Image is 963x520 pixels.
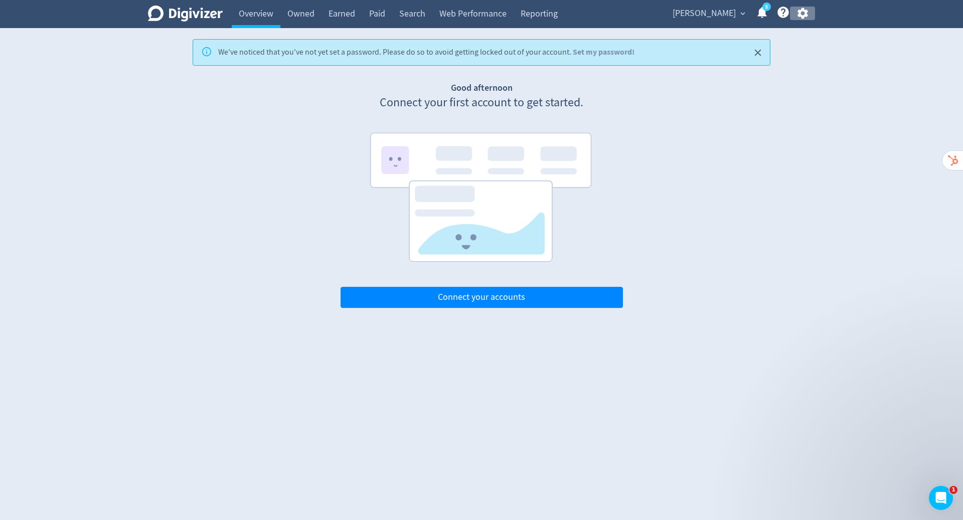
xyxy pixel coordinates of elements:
iframe: Intercom notifications message [762,423,963,493]
span: expand_more [738,9,747,18]
span: [PERSON_NAME] [673,6,736,22]
button: Close [750,45,766,61]
span: 1 [949,486,957,494]
div: We've noticed that you've not yet set a password. Please do so to avoid getting locked out of you... [218,43,634,62]
h1: Good afternoon [341,82,623,94]
iframe: Intercom live chat [929,486,953,510]
a: Set my password! [573,47,634,57]
text: 5 [765,4,768,11]
span: Connect your accounts [438,293,525,302]
button: Connect your accounts [341,287,623,308]
a: Connect your accounts [341,291,623,303]
p: Connect your first account to get started. [341,94,623,111]
button: [PERSON_NAME] [669,6,748,22]
a: 5 [762,3,771,11]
